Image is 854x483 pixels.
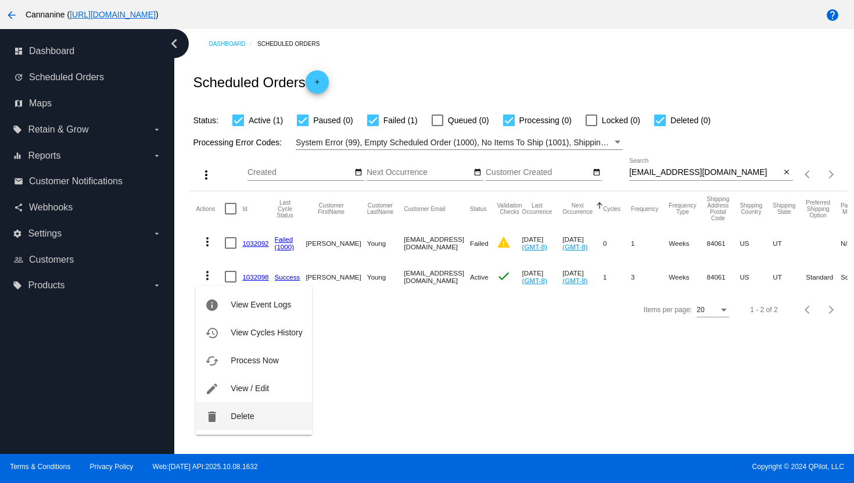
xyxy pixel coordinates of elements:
mat-icon: delete [205,410,219,424]
mat-icon: info [205,298,219,312]
mat-icon: edit [205,382,219,396]
mat-icon: history [205,326,219,340]
span: Delete [231,412,254,421]
span: Process Now [231,356,278,365]
span: View Event Logs [231,300,291,309]
mat-icon: cached [205,354,219,368]
span: View Cycles History [231,328,302,337]
span: View / Edit [231,384,269,393]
